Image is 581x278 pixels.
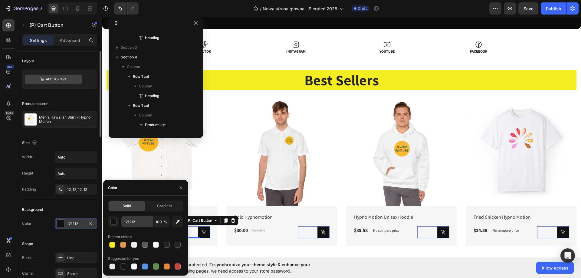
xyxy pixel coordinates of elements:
[145,122,166,128] span: Product List
[22,241,33,247] div: Shape
[546,5,561,12] div: Publish
[141,261,334,274] span: Your page is password protected. To when designing pages, we need access to your store password.
[251,209,266,218] div: $35.58
[30,37,47,44] p: Settings
[60,37,80,44] p: Advanced
[6,64,15,69] div: 450
[2,2,45,15] button: 7
[332,31,421,38] h2: FACEBOOK
[22,101,48,106] div: Product source
[102,17,581,257] iframe: Design area
[124,78,235,189] a: Polo Hypnomotion
[5,111,15,116] div: Beta
[251,196,338,204] a: Hypno Motion Unisex Hoodie
[40,5,42,12] p: 7
[560,248,575,263] div: Open Intercom Messenger
[5,54,474,73] p: Best Sellers
[67,271,96,276] div: Sharp
[141,262,310,273] span: synchronize your theme style & enhance your experience
[364,78,474,189] a: Fried Chicken Hypno Motion
[84,201,111,206] div: (P) Cart Button
[241,31,330,38] h2: YOUTUBE
[55,168,97,179] input: Auto
[25,113,37,126] img: product feature img
[67,255,96,261] div: Line
[123,203,131,209] span: Solid
[22,271,34,276] div: Corner
[157,203,172,209] span: Gradient
[271,212,297,215] p: No compare price
[5,53,474,73] h2: Rich Text Editor. Editing area: main
[536,262,574,274] button: Allow access
[108,234,132,240] div: Recent colors
[541,2,566,15] button: Publish
[139,83,152,89] span: Column
[260,5,261,12] span: /
[22,154,32,160] div: Width
[108,185,117,191] div: Color
[263,5,337,12] span: Nowa strona główna - Sierpień 2025
[121,44,137,51] span: Section 3
[391,212,417,215] p: No compare price
[133,74,149,80] span: Row 1 col
[145,93,159,99] span: Heading
[244,78,355,189] a: Hypno Motion Unisex Hoodie
[132,209,146,218] div: $30.00
[31,212,58,215] p: No compare price
[12,196,98,204] a: Men's Hawaiian Shirt - Hypno Motion
[358,6,367,11] span: Draft
[67,187,96,192] div: 12, 12, 12, 12
[29,21,81,29] p: (P) Cart Button
[67,221,85,227] div: 121212
[145,35,159,41] span: Heading
[22,58,34,64] div: Layout
[55,152,97,162] input: Auto
[121,216,153,227] input: Eg: FFFFFF
[127,64,140,70] span: Column
[541,265,569,271] span: Allow access
[22,139,38,147] div: Size
[164,219,167,225] span: %
[22,207,43,212] div: Background
[149,31,238,38] h2: INSTAGRAM
[22,255,34,260] div: Border
[132,196,218,204] a: Polo Hypnomotion
[22,187,36,192] div: Padding
[108,256,139,261] div: Suggested for you
[139,112,152,118] span: Column
[39,115,95,124] p: Men's Hawaiian Shirt - Hypno Motion
[5,78,115,189] a: Men's Hawaiian Shirt - Hypno Motion
[121,54,137,60] span: Section 4
[149,209,163,218] div: $50.00
[12,209,27,218] div: $63.68
[518,2,538,15] button: Save
[133,103,149,109] span: Row 1 col
[114,2,139,15] div: Undo/Redo
[524,6,533,11] span: Save
[371,196,458,204] a: Fried Chicken Hypno Motion
[22,221,31,226] div: Color
[22,171,33,176] div: Height
[371,209,386,218] div: $24.38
